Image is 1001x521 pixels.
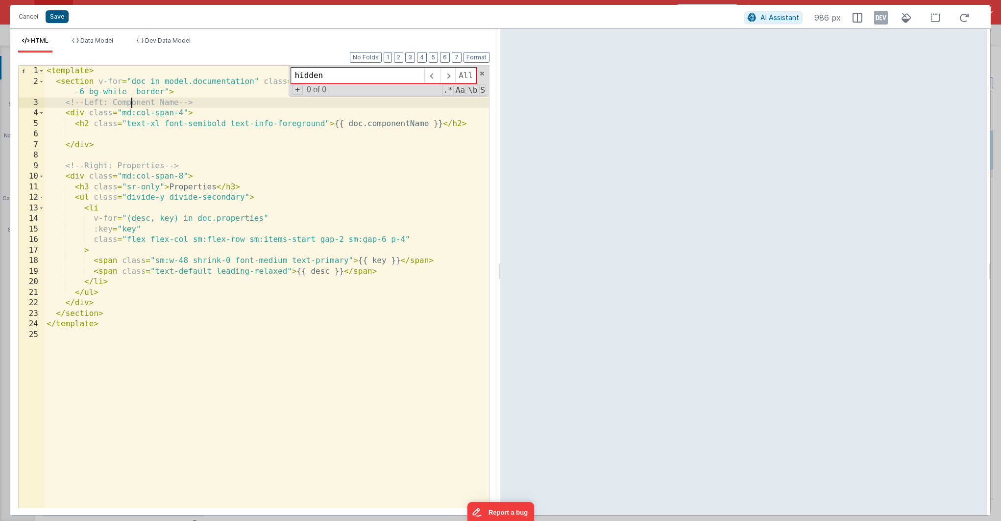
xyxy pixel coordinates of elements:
div: 23 [19,309,45,319]
div: 13 [19,203,45,214]
div: 7 [19,140,45,151]
div: 21 [19,287,45,298]
span: Alt-Enter [455,68,476,83]
div: 20 [19,277,45,287]
span: HTML [31,37,49,44]
span: CaseSensitive Search [455,84,466,96]
div: 15 [19,224,45,235]
div: 16 [19,234,45,245]
button: Cancel [14,10,43,24]
div: 10 [19,171,45,182]
button: 7 [452,52,462,63]
span: 0 of 0 [303,85,330,94]
button: 1 [384,52,392,63]
div: 17 [19,245,45,256]
div: 2 [19,77,45,98]
button: 2 [394,52,403,63]
div: 4 [19,108,45,119]
span: Dev Data Model [145,37,191,44]
div: 8 [19,150,45,161]
button: 4 [417,52,427,63]
span: RegExp Search [442,84,454,96]
button: 3 [405,52,415,63]
div: 11 [19,182,45,193]
div: 18 [19,256,45,266]
span: Search In Selection [479,84,486,96]
span: Data Model [80,37,113,44]
div: 3 [19,98,45,108]
div: 5 [19,119,45,130]
span: Toggel Replace mode [292,84,303,95]
button: Save [46,10,69,23]
input: Search for [291,68,424,83]
button: AI Assistant [744,11,803,24]
div: 25 [19,330,45,340]
button: 5 [429,52,438,63]
div: 22 [19,298,45,309]
button: 6 [440,52,450,63]
div: 12 [19,192,45,203]
div: 24 [19,319,45,330]
div: 6 [19,129,45,140]
span: 986 px [814,12,841,24]
button: No Folds [350,52,382,63]
span: AI Assistant [760,13,799,22]
button: Format [464,52,489,63]
span: Whole Word Search [467,84,478,96]
div: 1 [19,66,45,77]
div: 14 [19,213,45,224]
div: 9 [19,161,45,172]
div: 19 [19,266,45,277]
